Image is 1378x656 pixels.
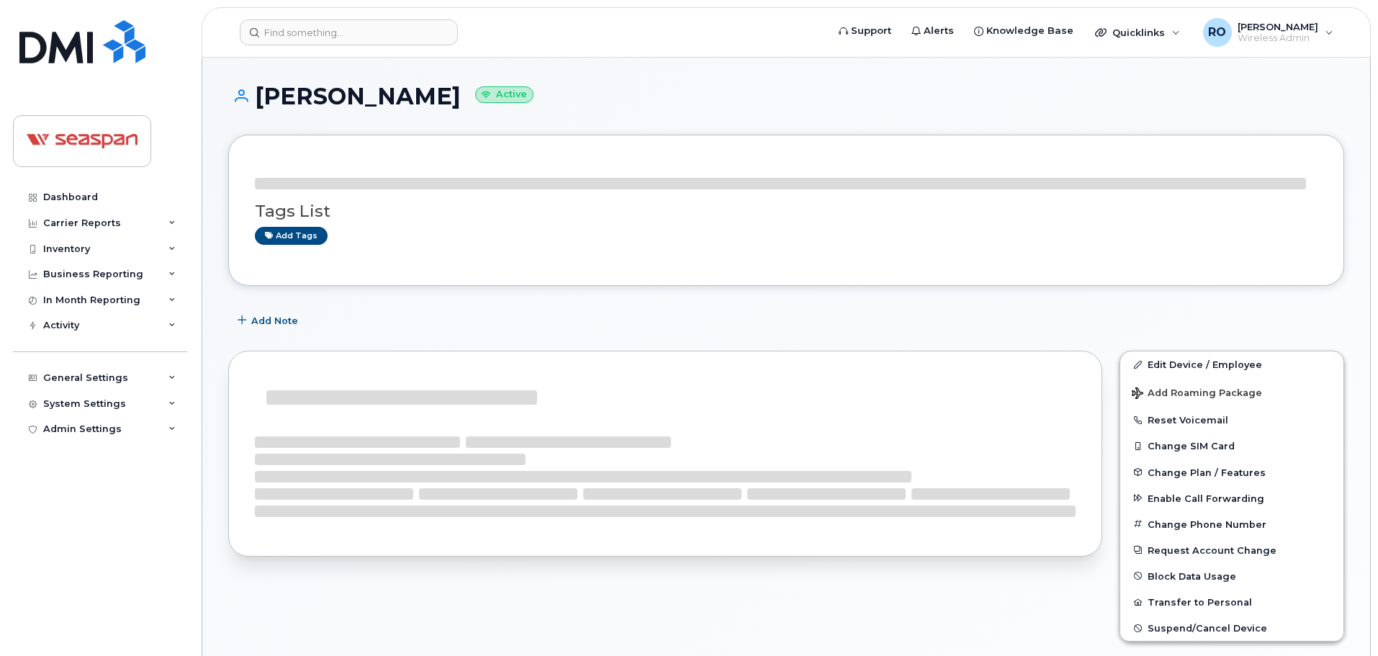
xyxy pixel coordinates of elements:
button: Block Data Usage [1120,563,1343,589]
span: Add Roaming Package [1132,387,1262,401]
button: Request Account Change [1120,537,1343,563]
small: Active [475,86,533,103]
button: Change Phone Number [1120,511,1343,537]
span: Suspend/Cancel Device [1148,623,1267,634]
h1: [PERSON_NAME] [228,84,1344,109]
span: Change Plan / Features [1148,467,1266,477]
a: Add tags [255,227,328,245]
button: Transfer to Personal [1120,589,1343,615]
button: Add Note [228,307,310,333]
button: Add Roaming Package [1120,377,1343,407]
h3: Tags List [255,202,1318,220]
button: Suspend/Cancel Device [1120,615,1343,641]
button: Reset Voicemail [1120,407,1343,433]
button: Enable Call Forwarding [1120,485,1343,511]
button: Change SIM Card [1120,433,1343,459]
button: Change Plan / Features [1120,459,1343,485]
span: Enable Call Forwarding [1148,493,1264,503]
span: Add Note [251,314,298,328]
a: Edit Device / Employee [1120,351,1343,377]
